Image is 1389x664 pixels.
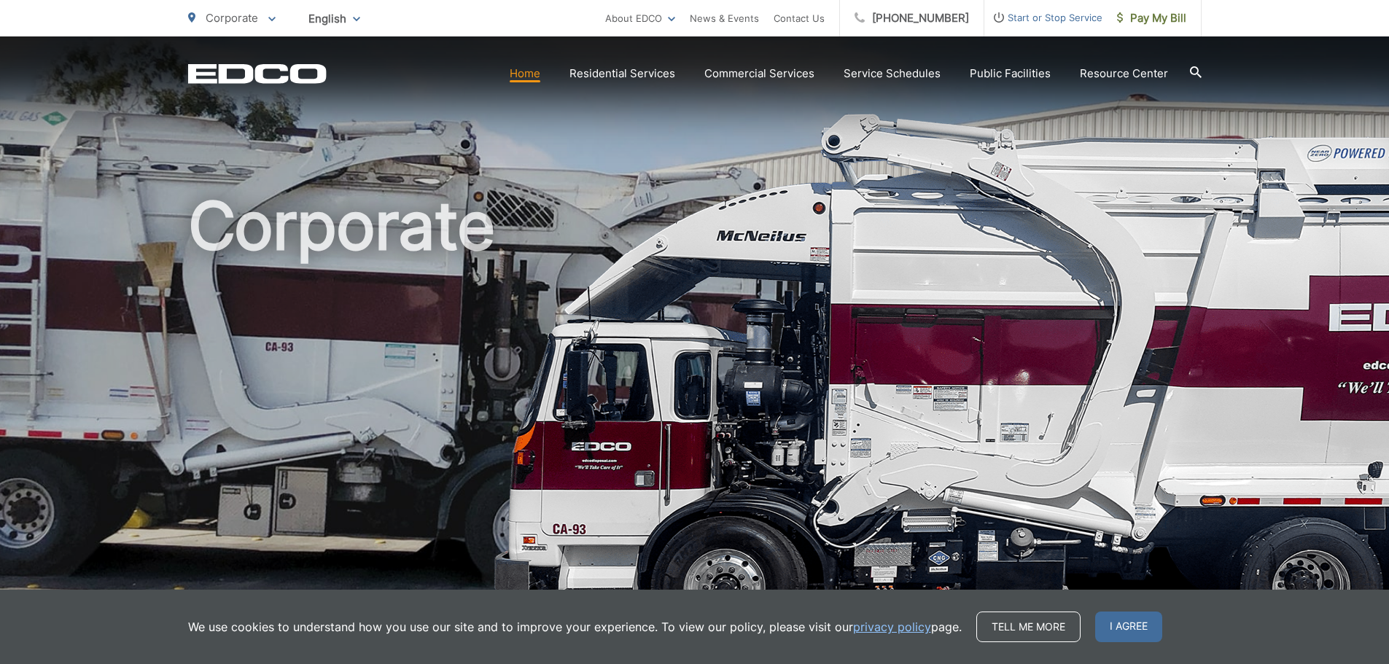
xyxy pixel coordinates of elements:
a: privacy policy [853,618,931,636]
a: Resource Center [1080,65,1168,82]
span: English [297,6,371,31]
a: Home [510,65,540,82]
a: Tell me more [976,612,1081,642]
a: EDCD logo. Return to the homepage. [188,63,327,84]
a: About EDCO [605,9,675,27]
a: News & Events [690,9,759,27]
a: Contact Us [774,9,825,27]
a: Residential Services [569,65,675,82]
a: Public Facilities [970,65,1051,82]
a: Commercial Services [704,65,814,82]
span: Pay My Bill [1117,9,1186,27]
span: I agree [1095,612,1162,642]
p: We use cookies to understand how you use our site and to improve your experience. To view our pol... [188,618,962,636]
h1: Corporate [188,190,1202,651]
a: Service Schedules [844,65,941,82]
span: Corporate [206,11,258,25]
